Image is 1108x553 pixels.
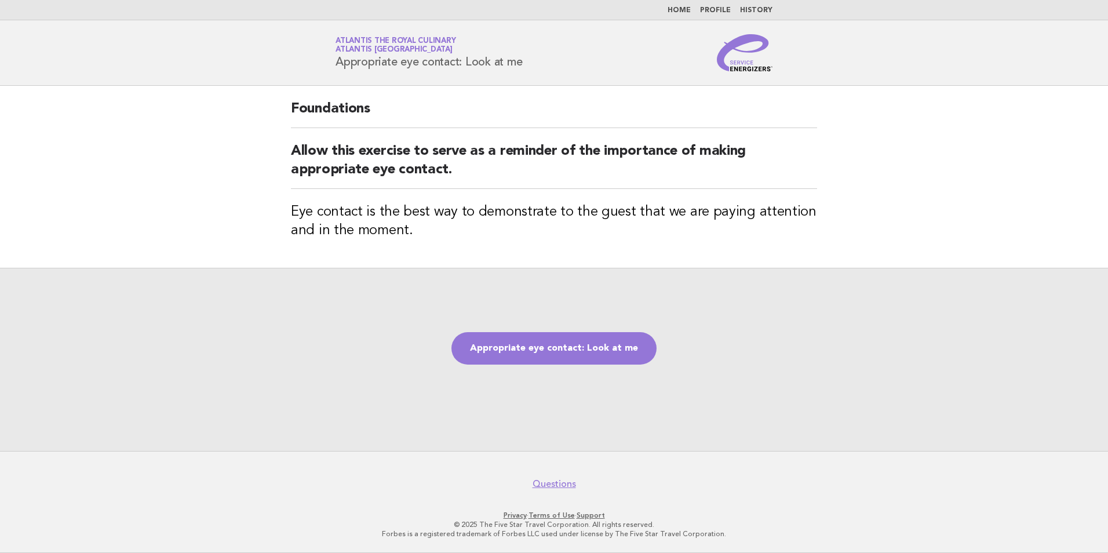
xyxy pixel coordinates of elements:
a: Home [668,7,691,14]
a: Support [577,511,605,519]
a: Atlantis the Royal CulinaryAtlantis [GEOGRAPHIC_DATA] [336,37,455,53]
a: Privacy [504,511,527,519]
a: Profile [700,7,731,14]
img: Service Energizers [717,34,772,71]
p: · · [199,511,909,520]
p: Forbes is a registered trademark of Forbes LLC used under license by The Five Star Travel Corpora... [199,529,909,539]
a: Appropriate eye contact: Look at me [451,332,657,365]
h2: Foundations [291,100,817,128]
h2: Allow this exercise to serve as a reminder of the importance of making appropriate eye contact. [291,142,817,189]
a: History [740,7,772,14]
a: Questions [533,478,576,490]
span: Atlantis [GEOGRAPHIC_DATA] [336,46,453,54]
a: Terms of Use [529,511,575,519]
h1: Appropriate eye contact: Look at me [336,38,522,68]
h3: Eye contact is the best way to demonstrate to the guest that we are paying attention and in the m... [291,203,817,240]
p: © 2025 The Five Star Travel Corporation. All rights reserved. [199,520,909,529]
